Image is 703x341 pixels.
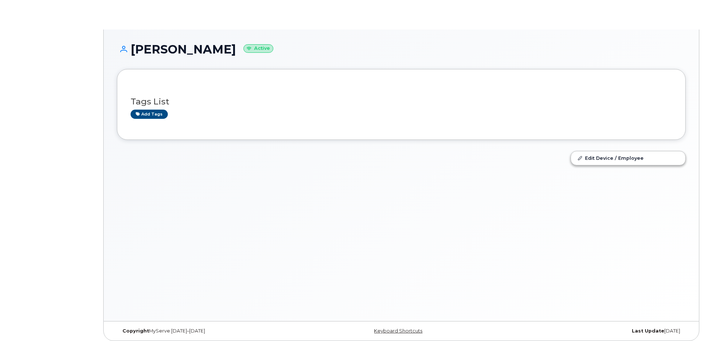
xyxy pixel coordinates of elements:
a: Keyboard Shortcuts [374,328,422,334]
a: Add tags [131,110,168,119]
h3: Tags List [131,97,672,106]
h1: [PERSON_NAME] [117,43,686,56]
div: [DATE] [496,328,686,334]
div: MyServe [DATE]–[DATE] [117,328,307,334]
small: Active [243,44,273,53]
strong: Last Update [632,328,664,334]
a: Edit Device / Employee [571,151,685,165]
strong: Copyright [122,328,149,334]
